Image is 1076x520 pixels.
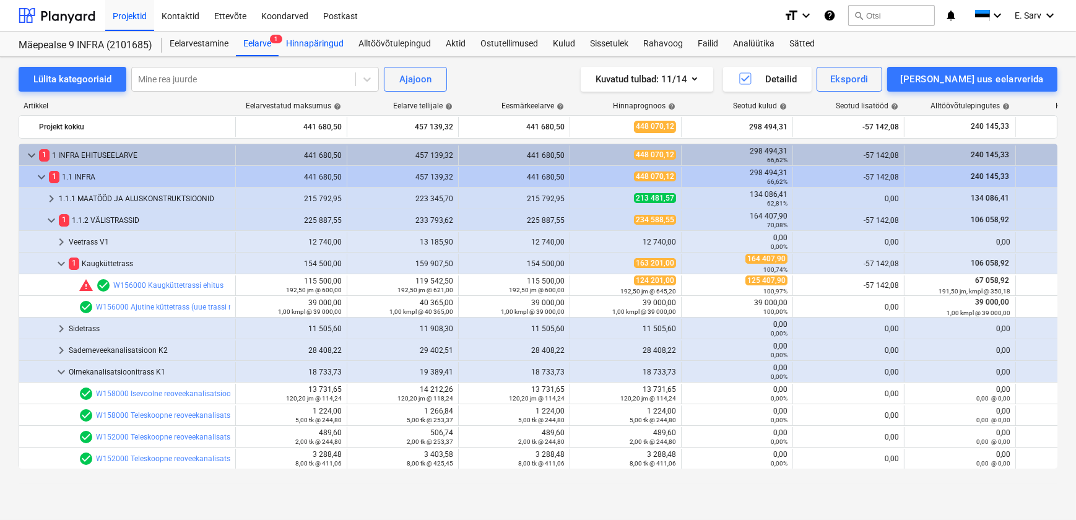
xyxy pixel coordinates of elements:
[384,67,447,92] button: Ajajoon
[784,8,799,23] i: format_size
[771,373,787,380] small: 0,00%
[596,71,698,87] div: Kuvatud tulbad : 11/14
[331,103,341,110] span: help
[575,324,676,333] div: 11 505,60
[279,32,351,56] a: Hinnapäringud
[798,194,899,203] div: 0,00
[34,170,49,184] span: keyboard_arrow_down
[464,324,565,333] div: 11 505,60
[767,222,787,228] small: 70,08%
[407,438,453,445] small: 2,00 tk @ 253,37
[931,102,1010,110] div: Alltöövõtulepingutes
[687,363,787,381] div: 0,00
[464,259,565,268] div: 154 500,00
[59,214,69,226] span: 1
[54,365,69,379] span: keyboard_arrow_down
[79,278,93,293] span: Seotud kulud ületavad prognoosi
[630,460,676,467] small: 8,00 tk @ 411,06
[575,346,676,355] div: 28 408,22
[69,319,230,339] div: Sidetrass
[575,238,676,246] div: 12 740,00
[687,298,787,316] div: 39 000,00
[581,67,713,92] button: Kuvatud tulbad:11/14
[54,321,69,336] span: keyboard_arrow_right
[687,147,787,164] div: 298 494,31
[389,308,453,315] small: 1,00 kmpl @ 40 365,00
[295,438,342,445] small: 2,00 tk @ 244,80
[687,190,787,207] div: 134 086,41
[352,385,453,402] div: 14 212,26
[464,407,565,424] div: 1 224,00
[777,103,787,110] span: help
[241,428,342,446] div: 489,60
[295,460,342,467] small: 8,00 tk @ 411,06
[909,324,1010,333] div: 0,00
[54,256,69,271] span: keyboard_arrow_down
[241,151,342,160] div: 441 680,50
[726,32,782,56] a: Analüütika
[96,454,388,463] a: W152000 Teleskoopne reoveekanalisatsiooni kaev koos umbkaanega (40t) DN560/500
[352,117,453,137] div: 457 139,32
[798,433,899,441] div: 0,00
[767,200,787,207] small: 62,81%
[464,216,565,225] div: 225 887,55
[976,460,1010,467] small: 0,00 @ 0,00
[782,32,822,56] a: Sätted
[399,71,432,87] div: Ajajoon
[1014,461,1076,520] div: Chat Widget
[79,430,93,444] span: Eelarvereal on 1 hinnapakkumist
[612,308,676,315] small: 1,00 kmpl @ 39 000,00
[96,278,111,293] span: Eelarvereal on 1 hinnapakkumist
[687,428,787,446] div: 0,00
[687,233,787,251] div: 0,00
[687,342,787,359] div: 0,00
[113,281,223,290] a: W156000 Kaugküttetrassi ehitus
[798,173,899,181] div: -57 142,08
[970,150,1010,159] span: 240 145,33
[798,389,899,398] div: 0,00
[464,117,565,137] div: 441 680,50
[738,71,797,87] div: Detailid
[352,298,453,316] div: 40 365,00
[854,11,864,20] span: search
[636,32,690,56] a: Rahavoog
[96,433,388,441] a: W152000 Teleskoopne reoveekanalisatsiooni kaev koos umbkaanega (40t) DN400/315
[79,386,93,401] span: Eelarvereal on 1 hinnapakkumist
[464,173,565,181] div: 441 680,50
[687,212,787,229] div: 164 407,90
[798,454,899,463] div: 0,00
[970,172,1010,181] span: 240 145,33
[848,5,935,26] button: Otsi
[970,259,1010,267] span: 106 058,92
[393,102,453,110] div: Eelarve tellijale
[771,395,787,402] small: 0,00%
[241,368,342,376] div: 18 733,73
[583,32,636,56] div: Sissetulek
[49,167,230,187] div: 1.1 INFRA
[59,210,230,230] div: 1.1.2 VÄLISTRASSID
[945,8,957,23] i: notifications
[687,168,787,186] div: 298 494,31
[909,385,1010,402] div: 0,00
[407,417,453,423] small: 5,00 tk @ 253,37
[397,287,453,293] small: 192,50 jm @ 621,00
[690,32,726,56] a: Failid
[352,368,453,376] div: 19 389,41
[901,71,1044,87] div: [PERSON_NAME] uus eelarverida
[771,460,787,467] small: 0,00%
[352,428,453,446] div: 506,74
[352,173,453,181] div: 457 139,32
[909,368,1010,376] div: 0,00
[464,194,565,203] div: 215 792,95
[501,308,565,315] small: 1,00 kmpl @ 39 000,00
[634,275,676,285] span: 124 201,00
[575,385,676,402] div: 13 731,65
[79,451,93,466] span: Eelarvereal on 1 hinnapakkumist
[241,117,342,137] div: 441 680,50
[278,308,342,315] small: 1,00 kmpl @ 39 000,00
[443,103,453,110] span: help
[798,151,899,160] div: -57 142,08
[518,438,565,445] small: 2,00 tk @ 244,80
